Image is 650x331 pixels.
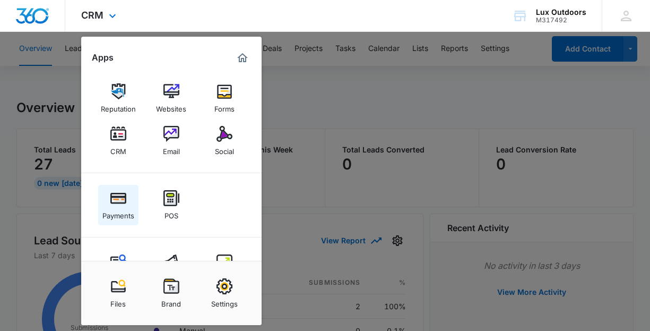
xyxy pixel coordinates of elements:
[151,121,192,161] a: Email
[151,78,192,118] a: Websites
[110,294,126,308] div: Files
[98,121,138,161] a: CRM
[161,294,181,308] div: Brand
[151,249,192,290] a: Ads
[204,249,245,290] a: Intelligence
[151,185,192,225] a: POS
[214,99,235,113] div: Forms
[156,99,186,113] div: Websites
[164,206,178,220] div: POS
[204,273,245,313] a: Settings
[204,121,245,161] a: Social
[98,78,138,118] a: Reputation
[98,273,138,313] a: Files
[204,78,245,118] a: Forms
[536,16,586,24] div: account id
[101,99,136,113] div: Reputation
[110,142,126,156] div: CRM
[536,8,586,16] div: account name
[98,249,138,290] a: Content
[92,53,114,63] h2: Apps
[211,294,238,308] div: Settings
[163,142,180,156] div: Email
[102,206,134,220] div: Payments
[234,49,251,66] a: Marketing 360® Dashboard
[151,273,192,313] a: Brand
[215,142,234,156] div: Social
[81,10,103,21] span: CRM
[98,185,138,225] a: Payments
